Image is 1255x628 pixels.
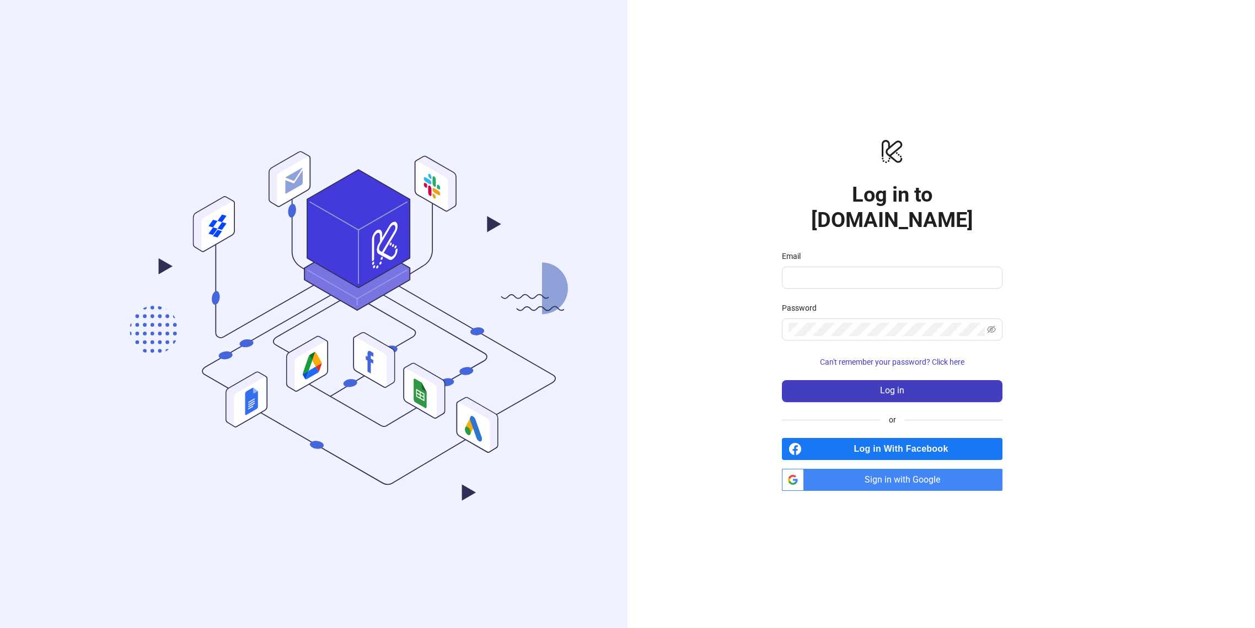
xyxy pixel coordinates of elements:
[789,323,985,336] input: Password
[782,438,1002,460] a: Log in With Facebook
[782,469,1002,491] a: Sign in with Google
[782,380,1002,402] button: Log in
[880,414,905,426] span: or
[782,182,1002,232] h1: Log in to [DOMAIN_NAME]
[782,358,1002,366] a: Can't remember your password? Click here
[782,250,808,262] label: Email
[820,358,964,366] span: Can't remember your password? Click here
[782,354,1002,371] button: Can't remember your password? Click here
[782,302,824,314] label: Password
[987,325,996,334] span: eye-invisible
[789,271,994,284] input: Email
[806,438,1002,460] span: Log in With Facebook
[880,386,904,396] span: Log in
[808,469,1002,491] span: Sign in with Google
